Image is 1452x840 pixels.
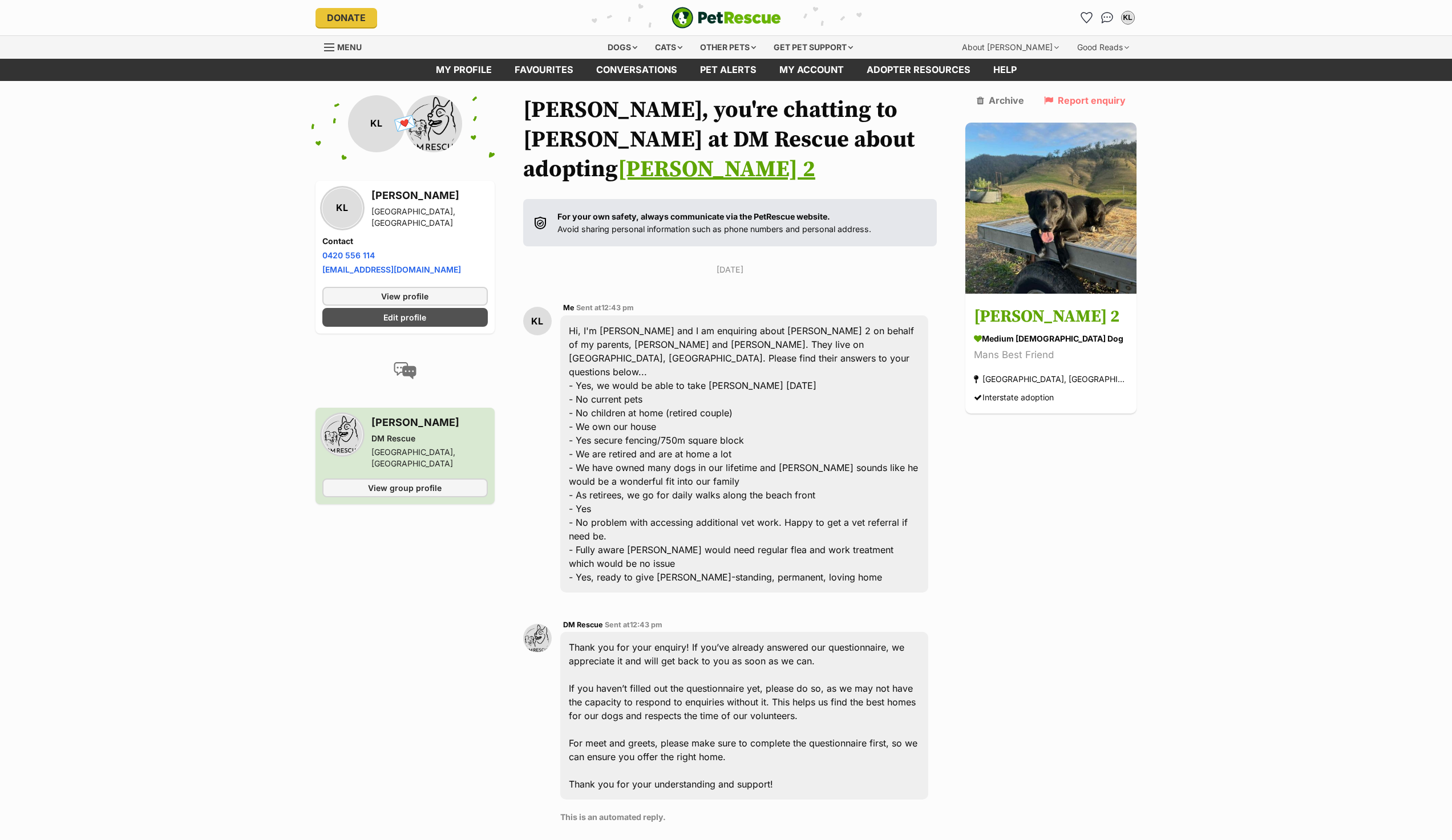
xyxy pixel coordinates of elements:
a: Edit profile [322,308,488,327]
img: chat-41dd97257d64d25036548639549fe6c8038ab92f7586957e7f3b1b290dea8141.svg [1101,12,1113,23]
span: Sent at [576,303,634,312]
img: logo-e224e6f780fb5917bec1dbf3a21bbac754714ae5b6737aabdf751b685950b380.svg [672,7,781,29]
span: Sent at [605,620,662,629]
img: DM Rescue profile pic [405,95,462,152]
a: Conversations [1098,9,1117,27]
span: 12:43 pm [630,620,662,629]
span: DM Rescue [563,620,603,629]
a: Menu [324,36,370,56]
a: Help [982,59,1028,81]
div: KL [348,95,405,152]
a: Archive [977,95,1024,105]
div: KL [1122,12,1134,23]
span: Menu [337,42,362,52]
div: Good Reads [1069,36,1137,59]
div: Interstate adoption [974,389,1054,405]
img: Bob 2 [965,123,1136,294]
div: [GEOGRAPHIC_DATA], [GEOGRAPHIC_DATA] [371,206,488,229]
img: DM Rescue profile pic [523,624,552,652]
a: [PERSON_NAME] 2 [618,155,815,184]
a: [PERSON_NAME] 2 medium [DEMOGRAPHIC_DATA] Dog Mans Best Friend [GEOGRAPHIC_DATA], [GEOGRAPHIC_DAT... [965,295,1136,413]
div: Get pet support [766,36,861,59]
div: Thank you for your enquiry! If you’ve already answered our questionnaire, we appreciate it and wi... [560,632,929,800]
span: 💌 [392,111,418,136]
strong: For your own safety, always communicate via the PetRescue website. [557,212,830,221]
a: 0420 556 114 [322,250,375,260]
div: Cats [647,36,690,59]
a: Adopter resources [855,59,982,81]
a: [EMAIL_ADDRESS][DOMAIN_NAME] [322,265,461,274]
a: conversations [585,59,689,81]
a: My account [768,59,855,81]
a: Pet alerts [689,59,768,81]
a: Favourites [503,59,585,81]
p: [DATE] [523,263,937,275]
span: View group profile [368,482,442,494]
p: Avoid sharing personal information such as phone numbers and personal address. [557,210,871,235]
a: Donate [316,8,377,27]
div: Other pets [692,36,764,59]
button: My account [1119,9,1137,27]
div: [GEOGRAPHIC_DATA], [GEOGRAPHIC_DATA] [371,447,488,469]
div: KL [322,188,362,228]
div: KL [523,307,552,335]
span: View profile [381,290,428,302]
a: View group profile [322,478,488,497]
p: This is an automated reply. [560,811,929,823]
h3: [PERSON_NAME] 2 [974,304,1128,330]
div: medium [DEMOGRAPHIC_DATA] Dog [974,332,1128,344]
h3: [PERSON_NAME] [371,188,488,204]
a: PetRescue [672,7,781,29]
div: DM Rescue [371,433,488,444]
img: conversation-icon-4a6f8262b818ee0b60e3300018af0b2d0b884aa5de6e9bcb8d3d4eeb1a70a7c4.svg [394,362,416,379]
h3: [PERSON_NAME] [371,415,488,431]
div: [GEOGRAPHIC_DATA], [GEOGRAPHIC_DATA] [974,371,1128,387]
div: Mans Best Friend [974,347,1128,363]
h4: Contact [322,236,488,247]
span: 12:43 pm [601,303,634,312]
img: DM Rescue profile pic [322,415,362,455]
div: Hi, I'm [PERSON_NAME] and I am enquiring about [PERSON_NAME] 2 on behalf of my parents, [PERSON_N... [560,315,929,593]
span: Edit profile [383,311,426,323]
div: About [PERSON_NAME] [954,36,1067,59]
h1: [PERSON_NAME], you're chatting to [PERSON_NAME] at DM Rescue about adopting [523,95,937,184]
a: Report enquiry [1044,95,1126,105]
span: Me [563,303,575,312]
a: View profile [322,287,488,306]
a: My profile [424,59,503,81]
ul: Account quick links [1078,9,1137,27]
a: Favourites [1078,9,1096,27]
div: Dogs [600,36,645,59]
